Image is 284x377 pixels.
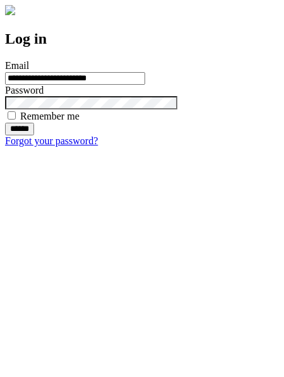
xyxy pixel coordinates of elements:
[5,85,44,96] label: Password
[20,111,80,121] label: Remember me
[5,60,29,71] label: Email
[5,135,98,146] a: Forgot your password?
[5,5,15,15] img: logo-4e3dc11c47720685a147b03b5a06dd966a58ff35d612b21f08c02c0306f2b779.png
[5,30,279,47] h2: Log in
